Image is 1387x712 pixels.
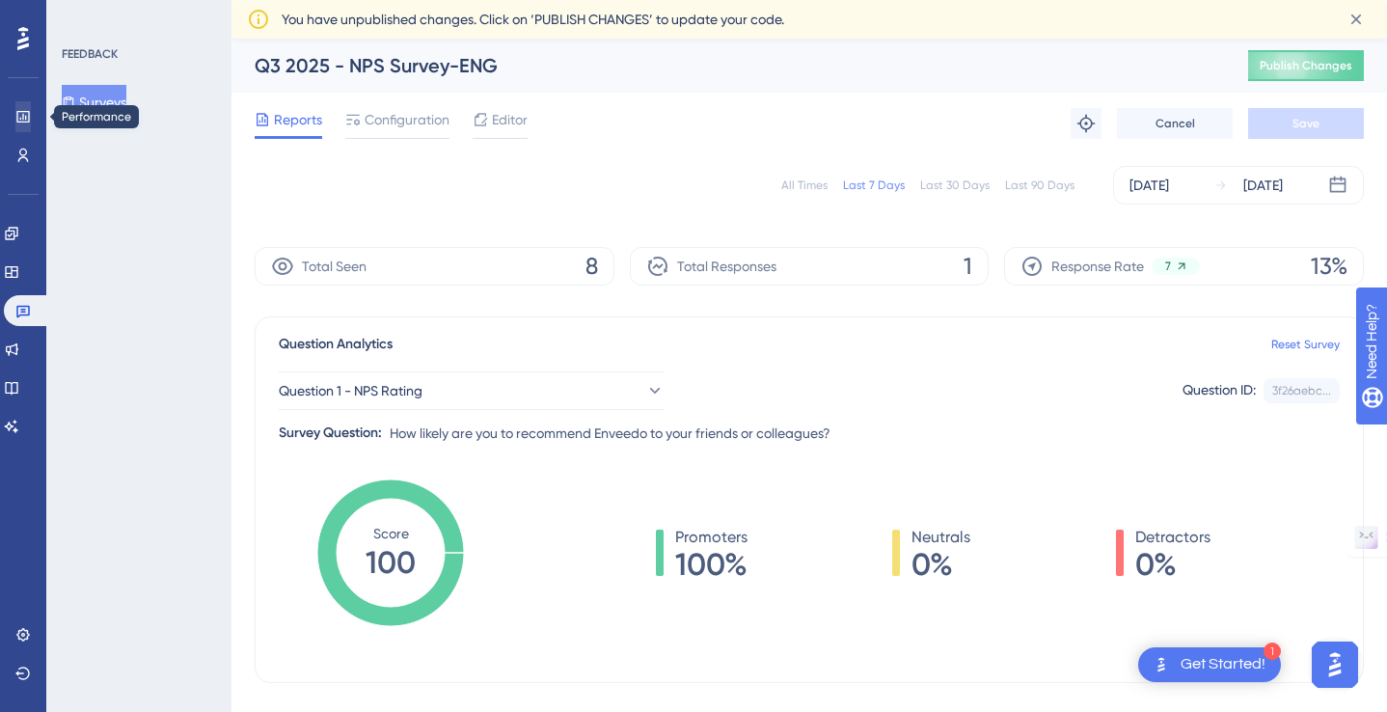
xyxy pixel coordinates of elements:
[1264,643,1281,660] div: 1
[1117,108,1233,139] button: Cancel
[1248,50,1364,81] button: Publish Changes
[373,526,409,541] tspan: Score
[1260,58,1352,73] span: Publish Changes
[390,422,830,445] span: How likely are you to recommend Enveedo to your friends or colleagues?
[1243,174,1283,197] div: [DATE]
[1306,636,1364,694] iframe: UserGuiding AI Assistant Launcher
[62,46,118,62] div: FEEDBACK
[843,178,905,193] div: Last 7 Days
[1272,383,1331,398] div: 3f26aebc...
[1248,108,1364,139] button: Save
[1156,116,1195,131] span: Cancel
[1138,647,1281,682] div: Open Get Started! checklist, remaining modules: 1
[1181,654,1265,675] div: Get Started!
[911,549,970,580] span: 0%
[1311,251,1347,282] span: 13%
[492,108,528,131] span: Editor
[911,526,970,549] span: Neutrals
[677,255,776,278] span: Total Responses
[781,178,828,193] div: All Times
[920,178,990,193] div: Last 30 Days
[964,251,972,282] span: 1
[282,8,784,31] span: You have unpublished changes. Click on ‘PUBLISH CHANGES’ to update your code.
[365,108,449,131] span: Configuration
[1150,653,1173,676] img: launcher-image-alternative-text
[1129,174,1169,197] div: [DATE]
[585,251,598,282] span: 8
[1292,116,1319,131] span: Save
[302,255,367,278] span: Total Seen
[279,333,393,356] span: Question Analytics
[1005,178,1074,193] div: Last 90 Days
[675,549,748,580] span: 100%
[45,5,121,28] span: Need Help?
[1135,526,1210,549] span: Detractors
[675,526,748,549] span: Promoters
[1051,255,1144,278] span: Response Rate
[255,52,1200,79] div: Q3 2025 - NPS Survey-ENG
[1165,259,1171,274] span: 7
[279,371,665,410] button: Question 1 - NPS Rating
[279,422,382,445] div: Survey Question:
[1183,378,1256,403] div: Question ID:
[274,108,322,131] span: Reports
[279,379,422,402] span: Question 1 - NPS Rating
[62,85,126,120] button: Surveys
[1271,337,1340,352] a: Reset Survey
[1135,549,1210,580] span: 0%
[366,544,416,581] tspan: 100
